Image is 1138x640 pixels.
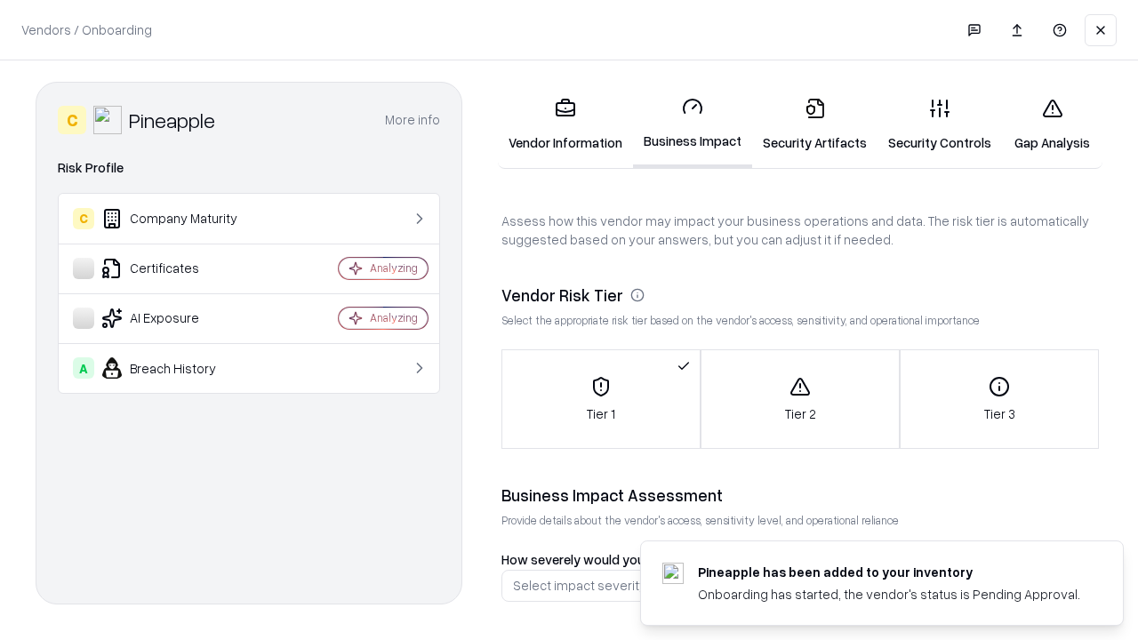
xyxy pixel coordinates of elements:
div: Breach History [73,357,285,379]
img: pineappleenergy.com [662,563,684,584]
img: Pineapple [93,106,122,134]
div: Vendor Risk Tier [501,284,1099,306]
div: C [58,106,86,134]
a: Business Impact [633,82,752,168]
button: More info [385,104,440,136]
div: Business Impact Assessment [501,484,1099,506]
a: Security Controls [878,84,1002,166]
p: Vendors / Onboarding [21,20,152,39]
div: Pineapple [129,106,215,134]
a: Vendor Information [498,84,633,166]
p: Provide details about the vendor's access, sensitivity level, and operational reliance [501,513,1099,528]
div: Onboarding has started, the vendor's status is Pending Approval. [698,585,1080,604]
a: Security Artifacts [752,84,878,166]
div: C [73,208,94,229]
div: Pineapple has been added to your inventory [698,563,1080,581]
div: Analyzing [370,260,418,276]
div: Company Maturity [73,208,285,229]
div: AI Exposure [73,308,285,329]
div: Risk Profile [58,157,440,179]
div: Analyzing [370,310,418,325]
p: Assess how this vendor may impact your business operations and data. The risk tier is automatical... [501,212,1099,249]
p: Select the appropriate risk tier based on the vendor's access, sensitivity, and operational impor... [501,313,1099,328]
p: Tier 1 [587,404,615,423]
div: Select impact severity... [513,576,653,595]
a: Gap Analysis [1002,84,1102,166]
p: Tier 2 [785,404,816,423]
div: Certificates [73,258,285,279]
button: Select impact severity... [501,570,1099,602]
label: How severely would your business be impacted if this vendor became unavailable? [501,551,989,567]
p: Tier 3 [984,404,1015,423]
div: A [73,357,94,379]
